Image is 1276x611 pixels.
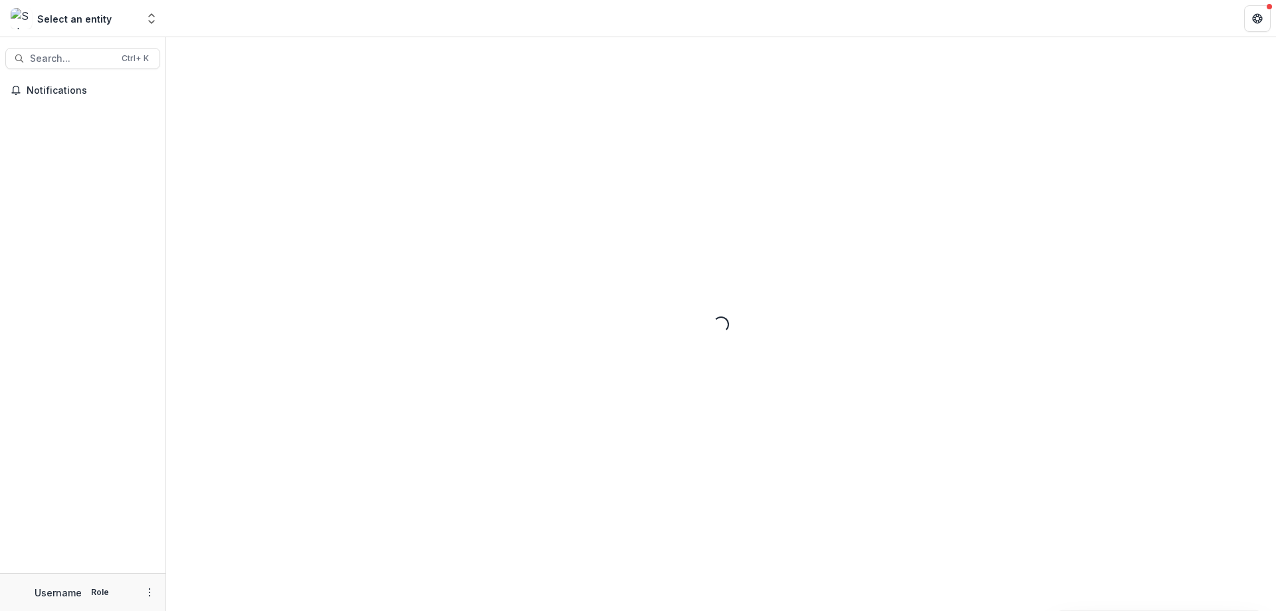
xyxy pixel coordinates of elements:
img: Select an entity [11,8,32,29]
button: Open entity switcher [142,5,161,32]
p: Username [35,586,82,600]
button: Search... [5,48,160,69]
button: Notifications [5,80,160,101]
div: Select an entity [37,12,112,26]
button: Get Help [1244,5,1271,32]
span: Search... [30,53,114,64]
p: Role [87,586,113,598]
span: Notifications [27,85,155,96]
button: More [142,584,158,600]
div: Ctrl + K [119,51,152,66]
